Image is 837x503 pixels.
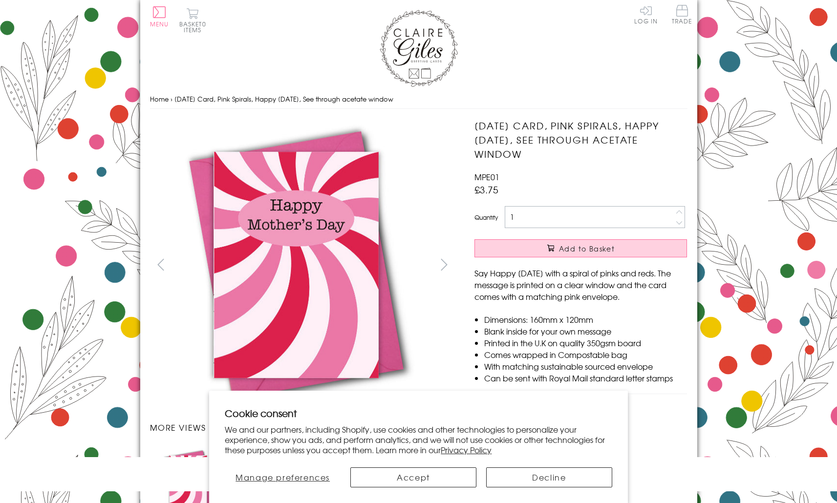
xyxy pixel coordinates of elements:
h3: More views [150,421,455,433]
button: prev [150,253,172,275]
p: We and our partners, including Shopify, use cookies and other technologies to personalize your ex... [225,424,612,455]
h1: [DATE] Card, Pink Spirals, Happy [DATE], See through acetate window [474,119,687,161]
span: Menu [150,20,169,28]
nav: breadcrumbs [150,89,687,109]
img: Mother's Day Card, Pink Spirals, Happy Mother's Day, See through acetate window [150,119,443,412]
li: With matching sustainable sourced envelope [484,360,687,372]
a: Trade [672,5,692,26]
li: Dimensions: 160mm x 120mm [484,314,687,325]
button: Basket0 items [179,8,206,33]
button: Menu [150,6,169,27]
a: Privacy Policy [441,444,492,456]
span: MPE01 [474,171,499,183]
img: Claire Giles Greetings Cards [380,10,458,87]
li: Blank inside for your own message [484,325,687,337]
h2: Cookie consent [225,406,612,420]
span: › [171,94,172,104]
li: Can be sent with Royal Mail standard letter stamps [484,372,687,384]
button: Decline [486,467,612,487]
li: Comes wrapped in Compostable bag [484,349,687,360]
span: £3.75 [474,183,498,196]
span: Add to Basket [559,244,615,253]
p: Say Happy [DATE] with a spiral of pinks and reds. The message is printed on a clear window and th... [474,267,687,302]
li: Printed in the U.K on quality 350gsm board [484,337,687,349]
span: [DATE] Card, Pink Spirals, Happy [DATE], See through acetate window [174,94,393,104]
span: Trade [672,5,692,24]
span: Manage preferences [236,471,330,483]
img: Mother's Day Card, Pink Spirals, Happy Mother's Day, See through acetate window [455,119,748,412]
button: Add to Basket [474,239,687,257]
button: next [433,253,455,275]
button: Accept [350,467,476,487]
span: 0 items [184,20,206,34]
label: Quantity [474,213,498,222]
a: Log In [634,5,658,24]
button: Manage preferences [225,467,341,487]
a: Home [150,94,169,104]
